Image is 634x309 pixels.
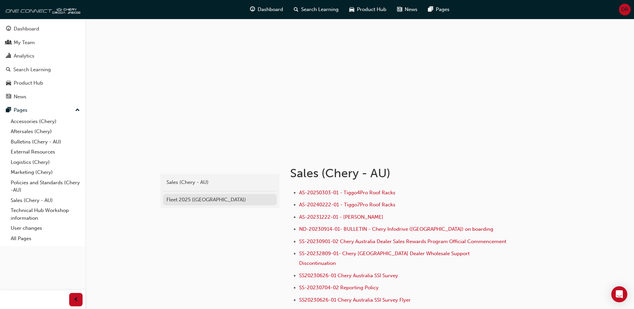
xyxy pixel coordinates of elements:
[349,5,354,14] span: car-icon
[3,104,83,116] button: Pages
[3,77,83,89] a: Product Hub
[14,39,35,46] div: My Team
[344,3,392,16] a: car-iconProduct Hub
[163,177,277,188] a: Sales (Chery - AU)
[8,126,83,137] a: Aftersales (Chery)
[8,116,83,127] a: Accessories (Chery)
[166,196,273,204] div: Fleet 2025 ([GEOGRAPHIC_DATA])
[250,5,255,14] span: guage-icon
[74,296,79,304] span: prev-icon
[6,80,11,86] span: car-icon
[299,285,379,291] a: SS-20230704-02 Reporting Policy
[6,40,11,46] span: people-icon
[8,137,83,147] a: Bulletins (Chery - AU)
[299,273,398,279] a: SS20230626-01 Chery Australia SSI Survey
[299,202,395,208] a: AS-20240222-01 - Tiggo7Pro Roof Racks
[405,6,417,13] span: News
[6,26,11,32] span: guage-icon
[299,238,506,244] a: SS-20230901-02 Chery Australia Dealer Sales Rewards Program Official Commencement
[428,5,433,14] span: pages-icon
[290,166,509,181] h1: Sales (Chery - AU)
[3,3,80,16] img: oneconnect
[14,93,26,101] div: News
[6,53,11,59] span: chart-icon
[621,6,628,13] span: DR
[166,179,273,186] div: Sales (Chery - AU)
[258,6,283,13] span: Dashboard
[299,250,471,266] a: SS-20232809-01- Chery [GEOGRAPHIC_DATA] Dealer Wholesale Support Discontinuation
[8,223,83,233] a: User changes
[436,6,450,13] span: Pages
[611,286,627,302] div: Open Intercom Messenger
[14,25,39,33] div: Dashboard
[3,91,83,103] a: News
[392,3,423,16] a: news-iconNews
[288,3,344,16] a: search-iconSearch Learning
[299,214,383,220] a: AS-20231222-01 - [PERSON_NAME]
[8,233,83,244] a: All Pages
[299,190,395,196] a: AS-20250303-01 - Tiggo4Pro Roof Racks
[3,23,83,35] a: Dashboard
[8,195,83,206] a: Sales (Chery - AU)
[619,4,631,15] button: DR
[8,178,83,195] a: Policies and Standards (Chery -AU)
[14,52,34,60] div: Analytics
[6,67,11,73] span: search-icon
[8,147,83,157] a: External Resources
[3,21,83,104] button: DashboardMy TeamAnalyticsSearch LearningProduct HubNews
[6,107,11,113] span: pages-icon
[3,50,83,62] a: Analytics
[6,94,11,100] span: news-icon
[299,297,411,303] a: SS20230626-01 Chery Australia SSI Survey Flyer
[8,205,83,223] a: Technical Hub Workshop information
[13,66,51,74] div: Search Learning
[397,5,402,14] span: news-icon
[245,3,288,16] a: guage-iconDashboard
[8,157,83,168] a: Logistics (Chery)
[75,106,80,115] span: up-icon
[3,64,83,76] a: Search Learning
[14,79,43,87] div: Product Hub
[163,194,277,206] a: Fleet 2025 ([GEOGRAPHIC_DATA])
[357,6,386,13] span: Product Hub
[294,5,298,14] span: search-icon
[14,106,27,114] div: Pages
[3,36,83,49] a: My Team
[301,6,339,13] span: Search Learning
[423,3,455,16] a: pages-iconPages
[8,167,83,178] a: Marketing (Chery)
[299,226,493,232] a: ND-20230914-01- BULLETIN - Chery Infodrive ([GEOGRAPHIC_DATA]) on boarding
